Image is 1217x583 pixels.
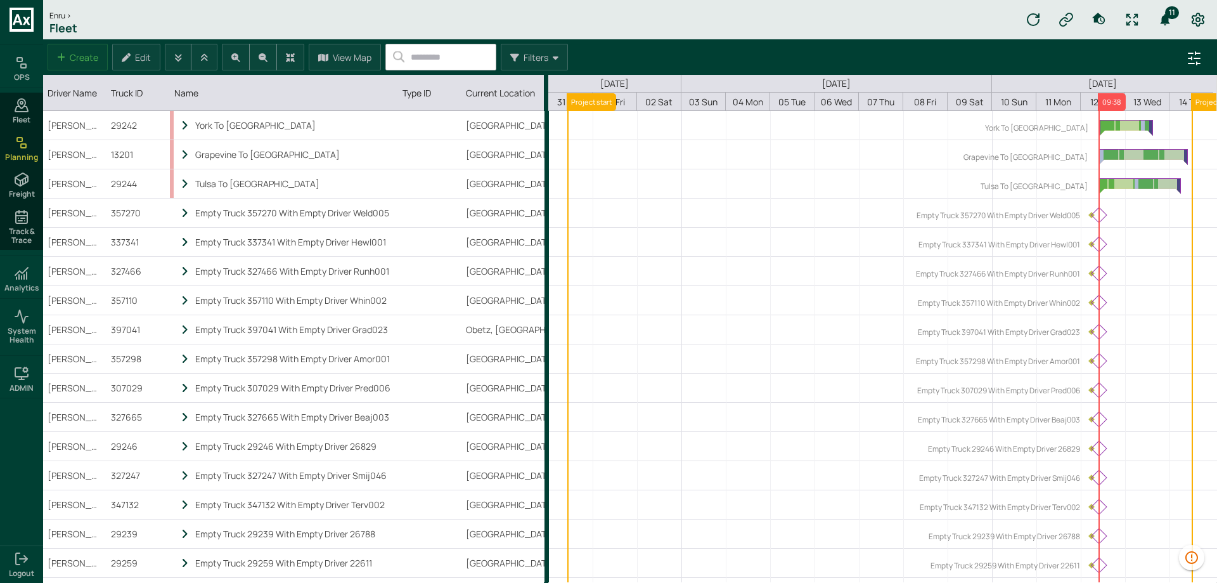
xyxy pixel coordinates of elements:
div: [PERSON_NAME] (DTF) [43,344,106,373]
label: Create [70,51,98,63]
div: Empty Truck 397041 With Empty Driver Grad023 [195,324,393,336]
span: 07 Thu [867,96,894,108]
div: 29259 [106,549,170,577]
label: Project start [572,98,612,107]
span: 11 Mon [1045,96,1071,108]
div: [PERSON_NAME] (HUT) [43,403,106,431]
div: Name [174,87,393,99]
span: [GEOGRAPHIC_DATA], [GEOGRAPHIC_DATA] [466,353,650,365]
div: Type ID [402,87,456,99]
div: Time axis showing Aug 12, 2025 00:00 to Aug 27, 2025 01:22 [548,75,1214,111]
div: [PERSON_NAME] [43,111,106,140]
span: 02 Sat [645,96,673,108]
button: Expand all [165,44,191,70]
span: [GEOGRAPHIC_DATA], [GEOGRAPHIC_DATA] [466,148,650,160]
span: [GEOGRAPHIC_DATA], [GEOGRAPHIC_DATA] [466,207,650,219]
span: [GEOGRAPHIC_DATA], [GEOGRAPHIC_DATA] [466,265,650,277]
div: 29246 [106,432,170,461]
div: 347132 [106,490,170,519]
span: [GEOGRAPHIC_DATA], [GEOGRAPHIC_DATA] [466,411,650,423]
div: Empty Truck 29246 With Empty Driver 26829 [195,440,393,452]
label: Empty Truck 29239 With Empty Driver 26788 [928,531,1079,542]
div: Empty Truck 327665 With Empty Driver Beaj003 [195,411,393,423]
div: [PERSON_NAME] [43,549,106,577]
span: 09 Sat [956,96,984,108]
label: Empty Truck 337341 With Empty Driver Hewl001 [918,239,1079,250]
div: 327466 [106,257,170,285]
span: [GEOGRAPHIC_DATA], [GEOGRAPHIC_DATA] [466,499,650,511]
span: [GEOGRAPHIC_DATA], [GEOGRAPHIC_DATA] [466,119,650,131]
div: 357110 [106,286,170,315]
div: Empty Truck 307029 With Empty Driver Pred006 [195,382,393,394]
label: Empty Truck 357298 With Empty Driver Amor001 [915,356,1079,367]
button: Filters Menu [501,44,568,70]
div: [PERSON_NAME] (HDZ) [43,199,106,227]
label: Empty Truck 29246 With Empty Driver 26829 [927,443,1079,454]
label: Empty Truck 327247 With Empty Driver Smij046 [918,473,1079,483]
div: [PERSON_NAME] (HUT) [43,228,106,256]
label: York To [GEOGRAPHIC_DATA] [985,122,1088,133]
button: Create new task [48,44,108,70]
div: Grapevine To [GEOGRAPHIC_DATA] [195,148,393,160]
div: Truck ID column. SPACE for context menu, ENTER to sort [106,75,170,110]
span: 06 Wed [821,96,852,108]
label: View Map [333,51,371,63]
div: Empty Truck 347132 With Empty Driver Terv002 [195,499,393,511]
div: 29244 [106,169,170,198]
button: Refresh data [1021,7,1046,32]
div: Empty Truck 29259 With Empty Driver 22611 [195,557,393,569]
div: Current Location [466,87,545,99]
label: Empty Truck 307029 With Empty Driver Pred006 [917,385,1079,396]
div: [PERSON_NAME] [43,432,106,461]
span: [GEOGRAPHIC_DATA], [GEOGRAPHIC_DATA] [466,382,650,394]
div: Empty Truck 357110 With Empty Driver Whin002 [195,294,393,306]
label: Edit [135,51,151,63]
span: [GEOGRAPHIC_DATA], [GEOGRAPHIC_DATA] [466,236,650,248]
div: Empty Truck 337341 With Empty Driver Hewl001 [195,236,393,248]
h6: Analytics [4,284,39,292]
span: 13 Wed [1133,96,1161,108]
span: 08 Fri [914,96,936,108]
div: York To [GEOGRAPHIC_DATA] [195,119,393,131]
button: Zoom out [249,44,277,70]
div: Tulsa To [GEOGRAPHIC_DATA] [195,178,393,190]
label: Empty Truck 397041 With Empty Driver Grad023 [917,327,1079,337]
span: [GEOGRAPHIC_DATA], [GEOGRAPHIC_DATA] [466,178,650,190]
span: 04 Mon [733,96,763,108]
label: Empty Truck 327665 With Empty Driver Beaj003 [917,414,1079,425]
label: Empty Truck 327466 With Empty Driver Runh001 [915,268,1079,279]
div: Type ID column. SPACE for context menu, ENTER to sort [398,75,461,110]
div: [PERSON_NAME] (HUT) [43,286,106,315]
button: View Map [309,44,381,70]
div: Name column. SPACE for context menu, ENTER to sort [170,75,398,110]
div: 397041 [106,315,170,344]
span: 31 Thu [557,96,583,108]
span: Planning [5,153,38,162]
div: 13201 [106,140,170,169]
button: Zoom to fit [276,44,304,70]
span: [GEOGRAPHIC_DATA], [GEOGRAPHIC_DATA] [466,440,650,452]
div: Current Location column. SPACE for context menu, ENTER to sort [461,75,550,110]
svg: Preferences [1190,12,1206,27]
button: HomeTime Editor [1086,7,1112,32]
label: Empty Truck 347132 With Empty Driver Terv002 [919,502,1079,513]
span: 14 Thu [1179,96,1204,108]
div: Driver Name [48,87,101,99]
div: Empty Truck 29239 With Empty Driver 26788 [195,528,393,540]
span: [DATE] [1082,77,1124,89]
div: [PERSON_NAME] [43,169,106,198]
span: 10 Sun [1001,96,1027,108]
h6: OPS [14,73,30,82]
div: 307029 [106,374,170,402]
span: [GEOGRAPHIC_DATA], [GEOGRAPHIC_DATA] [466,294,650,306]
div: [PERSON_NAME] (HDZ) [43,257,106,285]
button: Manual Assignment [1053,7,1079,32]
span: [DATE] [816,77,858,89]
input: Search... [404,45,496,69]
div: 357270 [106,199,170,227]
div: Truck ID [111,87,165,99]
div: [PERSON_NAME] [43,140,106,169]
div: [PERSON_NAME] (HDZ) [43,315,106,344]
span: Freight [9,190,35,199]
button: Preferences [1185,7,1211,32]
